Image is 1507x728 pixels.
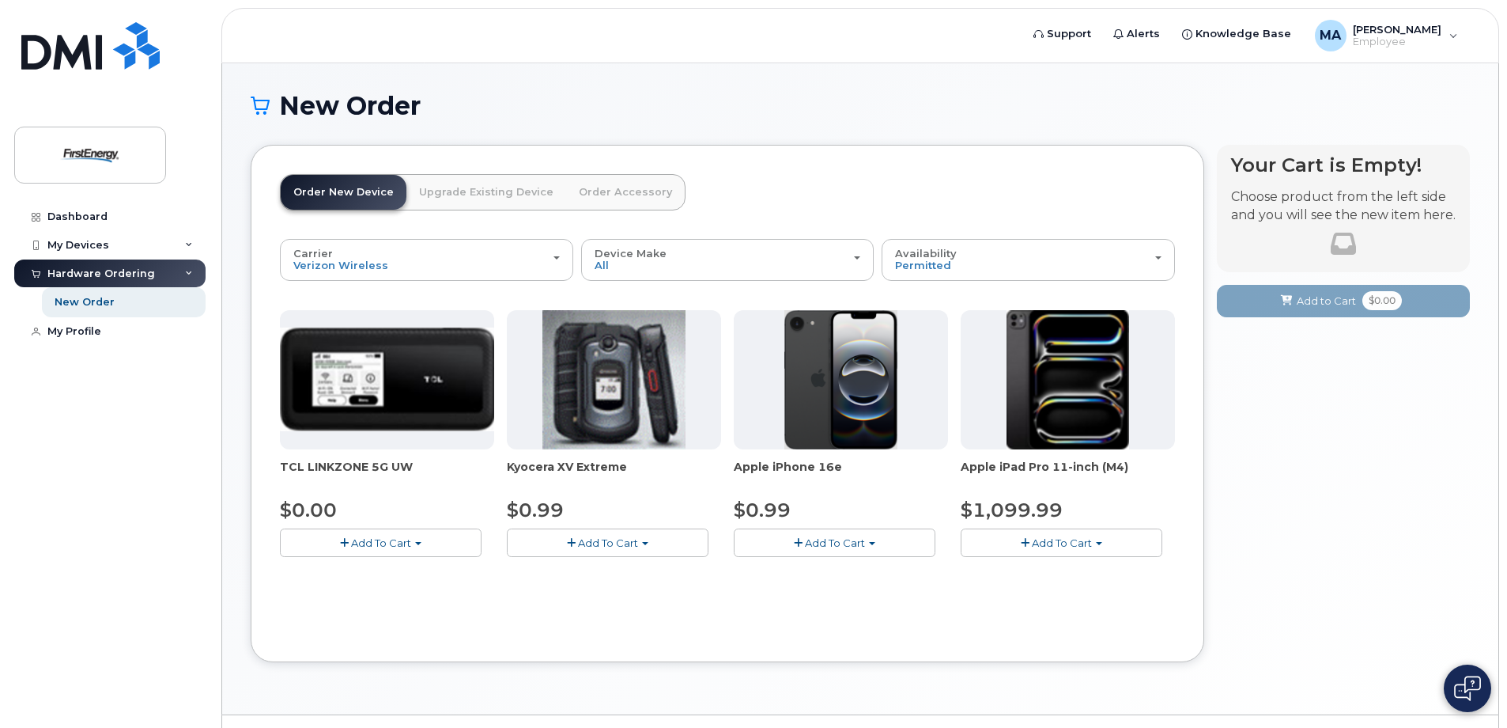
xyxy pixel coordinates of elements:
[805,537,865,549] span: Add To Cart
[351,537,411,549] span: Add To Cart
[895,247,957,260] span: Availability
[280,239,573,280] button: Carrier Verizon Wireless
[507,499,564,521] span: $0.99
[280,328,494,431] img: linkzone5g.png
[280,499,337,521] span: $0.00
[280,459,494,491] div: TCL LINKZONE 5G UW
[581,239,874,280] button: Device Make All
[1297,294,1356,309] span: Add to Cart
[293,247,333,260] span: Carrier
[961,499,1063,521] span: $1,099.99
[281,175,406,210] a: Order New Device
[507,459,721,491] div: Kyocera XV Extreme
[406,175,566,210] a: Upgrade Existing Device
[784,310,898,449] img: iphone16e.png
[280,529,482,556] button: Add To Cart
[1231,188,1456,225] p: Choose product from the left side and you will see the new item here.
[961,529,1162,556] button: Add To Cart
[1362,291,1402,310] span: $0.00
[595,259,609,271] span: All
[595,247,667,260] span: Device Make
[1007,310,1129,449] img: ipad_pro_11_m4.png
[542,310,686,449] img: xvextreme.gif
[734,529,935,556] button: Add To Cart
[734,499,791,521] span: $0.99
[882,239,1175,280] button: Availability Permitted
[507,529,708,556] button: Add To Cart
[734,459,948,491] div: Apple iPhone 16e
[1032,537,1092,549] span: Add To Cart
[1454,676,1481,701] img: Open chat
[578,537,638,549] span: Add To Cart
[1231,154,1456,176] h4: Your Cart is Empty!
[566,175,685,210] a: Order Accessory
[895,259,951,271] span: Permitted
[293,259,388,271] span: Verizon Wireless
[251,92,1470,119] h1: New Order
[1217,285,1470,317] button: Add to Cart $0.00
[961,459,1175,491] div: Apple iPad Pro 11-inch (M4)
